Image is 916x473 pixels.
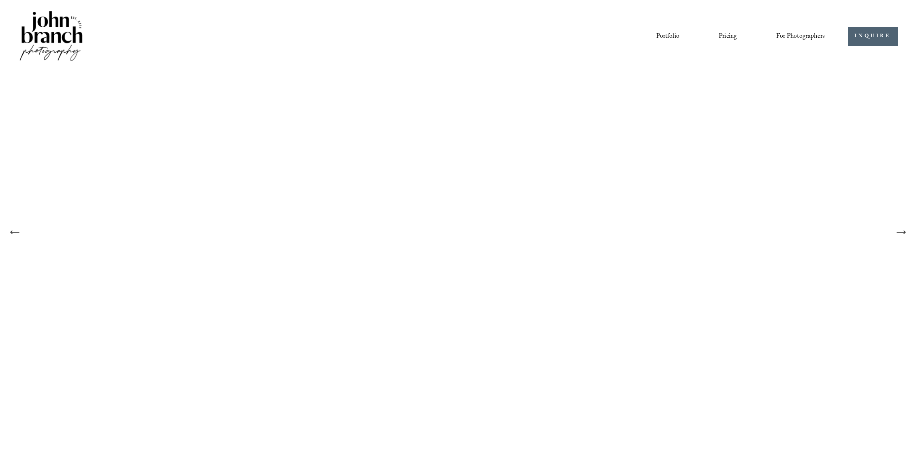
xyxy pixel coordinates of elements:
[848,27,898,47] a: INQUIRE
[776,30,825,43] a: folder dropdown
[656,30,679,43] a: Portfolio
[776,30,825,43] span: For Photographers
[892,223,910,241] button: Next Slide
[18,9,84,64] img: John Branch IV Photography
[719,30,737,43] a: Pricing
[6,223,24,241] button: Previous Slide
